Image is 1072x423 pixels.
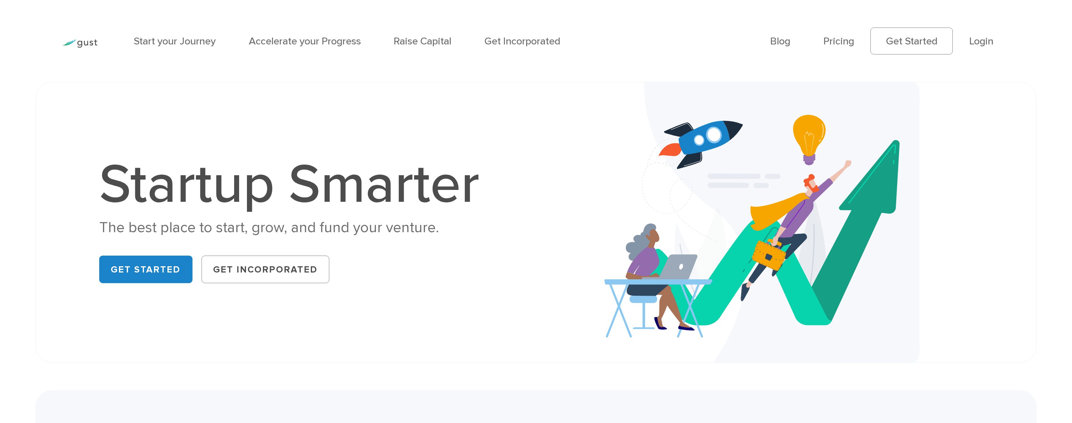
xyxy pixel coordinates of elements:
[99,256,192,283] a: Get Started
[770,35,790,47] a: Blog
[604,82,920,362] img: Startup Smarter Hero
[394,35,451,47] a: Raise Capital
[202,256,330,283] a: Get Incorporated
[485,35,560,47] a: Get Incorporated
[62,39,97,48] img: Gust Logo
[99,157,493,212] h1: Startup Smarter
[823,35,854,47] a: Pricing
[969,35,993,47] a: Login
[870,28,952,54] a: Get Started
[249,35,361,47] a: Accelerate your Progress
[134,35,216,47] a: Start your Journey
[99,218,493,237] div: The best place to start, grow, and fund your venture.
